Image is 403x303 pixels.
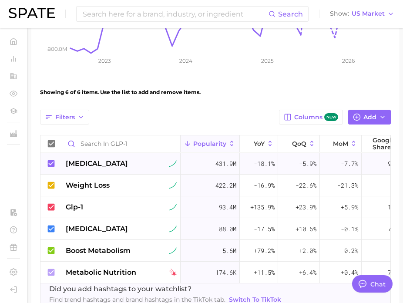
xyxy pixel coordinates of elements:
[278,10,303,18] span: Search
[296,224,316,234] span: +10.6%
[66,224,128,234] span: [MEDICAL_DATA]
[82,7,269,21] input: Search here for a brand, industry, or ingredient
[341,224,358,234] span: -0.1%
[292,140,306,147] span: QoQ
[250,202,275,212] span: +135.9%
[279,110,343,125] button: Columnsnew
[278,135,320,152] button: QoQ
[98,57,111,64] tspan: 2023
[352,11,385,16] span: US Market
[254,180,275,191] span: -16.9%
[66,202,83,212] span: glp-1
[219,202,236,212] span: 93.4m
[324,113,338,121] span: new
[66,246,131,256] span: boost metabolism
[299,158,316,169] span: -5.9%
[40,110,89,125] button: Filters
[342,57,355,64] tspan: 2026
[49,284,283,294] span: Did you add hashtags to your watchlist?
[341,202,358,212] span: +5.9%
[363,114,376,121] span: Add
[330,11,349,16] span: Show
[47,46,67,52] tspan: 800.0m
[296,180,316,191] span: -22.6%
[254,140,265,147] span: YoY
[299,246,316,256] span: +2.0%
[341,158,358,169] span: -7.7%
[222,246,236,256] span: 5.6m
[66,180,110,191] span: weight loss
[341,267,358,278] span: +0.4%
[254,267,275,278] span: +11.5%
[333,140,348,147] span: MoM
[254,158,275,169] span: -18.1%
[181,135,240,152] button: Popularity
[62,135,180,152] input: Search in GLP-1
[169,225,177,233] img: sustained riser
[66,267,136,278] span: metabolic nutrition
[169,203,177,211] img: sustained riser
[66,158,128,169] span: [MEDICAL_DATA]
[169,269,177,276] img: falling star
[169,182,177,189] img: sustained riser
[55,114,75,121] span: Filters
[254,224,275,234] span: -17.5%
[169,247,177,255] img: sustained riser
[296,202,316,212] span: +23.9%
[328,8,396,20] button: ShowUS Market
[9,8,55,18] img: SPATE
[179,57,192,64] tspan: 2024
[337,180,358,191] span: -21.3%
[7,283,20,296] a: Log out. Currently logged in with e-mail tjelley@comet-bio.com.
[193,140,226,147] span: Popularity
[341,246,358,256] span: -0.2%
[215,158,236,169] span: 431.9m
[219,224,236,234] span: 88.0m
[254,246,275,256] span: +79.2%
[215,267,236,278] span: 174.6k
[299,267,316,278] span: +6.4%
[348,110,391,125] button: Add
[215,180,236,191] span: 422.2m
[240,135,278,152] button: YoY
[320,135,362,152] button: MoM
[373,137,395,151] span: Google Share
[40,80,391,104] div: Showing 6 of 6 items. Use the list to add and remove items.
[261,57,274,64] tspan: 2025
[169,160,177,168] img: sustained riser
[294,113,338,121] span: Columns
